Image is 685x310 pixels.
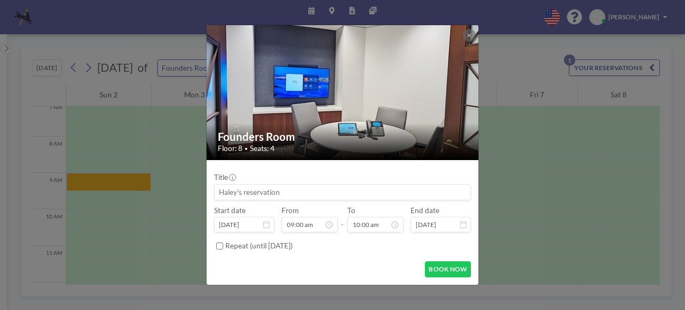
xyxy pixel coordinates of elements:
[425,261,471,278] button: BOOK NOW
[215,185,470,200] input: Haley's reservation
[225,241,293,251] label: Repeat (until [DATE])
[410,206,439,215] label: End date
[218,130,469,143] h2: Founders Room
[218,144,242,153] span: Floor: 8
[341,209,344,229] span: -
[214,206,246,215] label: Start date
[281,206,299,215] label: From
[214,173,235,182] label: Title
[245,145,248,152] span: •
[250,144,275,153] span: Seats: 4
[347,206,355,215] label: To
